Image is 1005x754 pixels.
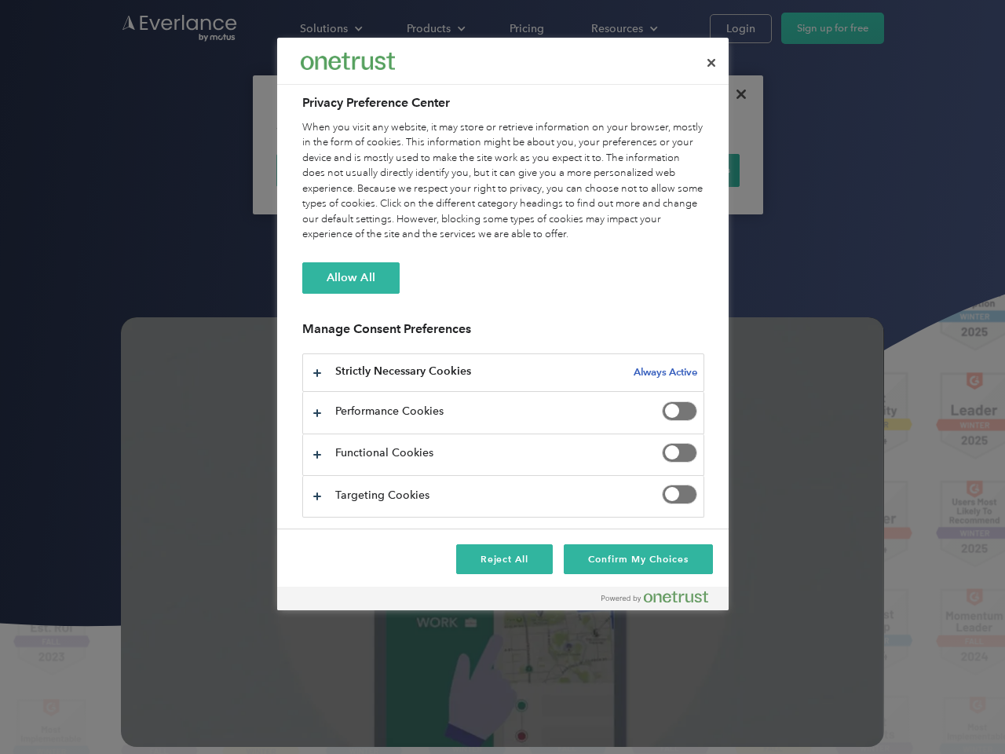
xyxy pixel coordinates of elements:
[301,46,395,77] div: Everlance
[302,120,704,243] div: When you visit any website, it may store or retrieve information on your browser, mostly in the f...
[564,544,712,574] button: Confirm My Choices
[277,38,729,610] div: Preference center
[601,591,721,610] a: Powered by OneTrust Opens in a new Tab
[302,321,704,346] h3: Manage Consent Preferences
[301,53,395,69] img: Everlance
[302,262,400,294] button: Allow All
[277,38,729,610] div: Privacy Preference Center
[601,591,708,603] img: Powered by OneTrust Opens in a new Tab
[115,93,195,126] input: Submit
[302,93,704,112] h2: Privacy Preference Center
[456,544,554,574] button: Reject All
[694,46,729,80] button: Close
